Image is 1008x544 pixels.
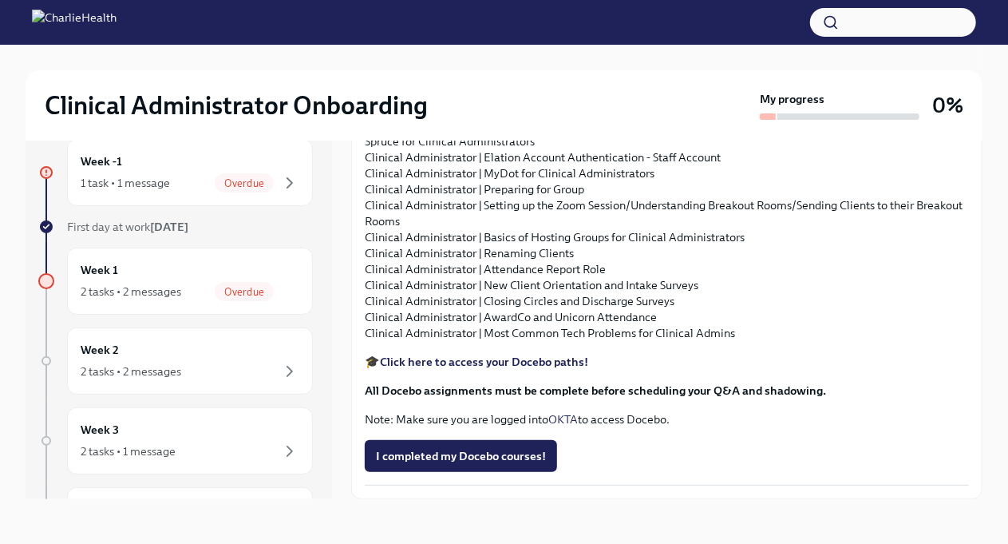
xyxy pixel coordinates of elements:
[150,220,188,234] strong: [DATE]
[81,153,122,170] h6: Week -1
[81,284,181,300] div: 2 tasks • 2 messages
[81,421,119,439] h6: Week 3
[548,412,578,427] a: OKTA
[760,91,824,107] strong: My progress
[38,328,313,395] a: Week 22 tasks • 2 messages
[932,91,963,120] h3: 0%
[81,175,170,191] div: 1 task • 1 message
[215,286,274,298] span: Overdue
[81,363,181,379] div: 2 tasks • 2 messages
[38,407,313,475] a: Week 32 tasks • 1 message
[67,220,188,234] span: First day at work
[32,10,117,35] img: CharlieHealth
[38,139,313,206] a: Week -11 task • 1 messageOverdue
[215,177,274,189] span: Overdue
[38,248,313,315] a: Week 12 tasks • 2 messagesOverdue
[380,355,588,369] a: Click here to access your Docebo paths!
[81,443,176,459] div: 2 tasks • 1 message
[365,354,969,370] p: 🎓
[365,133,969,341] p: Spruce for Clinical Administrators Clinical Administrator | Elation Account Authentication - Staf...
[81,341,119,359] h6: Week 2
[365,383,826,398] strong: All Docebo assignments must be complete before scheduling your Q&A and shadowing.
[45,89,428,121] h2: Clinical Administrator Onboarding
[365,440,557,472] button: I completed my Docebo courses!
[365,411,969,427] p: Note: Make sure you are logged into to access Docebo.
[38,219,313,235] a: First day at work[DATE]
[376,448,546,464] span: I completed my Docebo courses!
[81,261,118,279] h6: Week 1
